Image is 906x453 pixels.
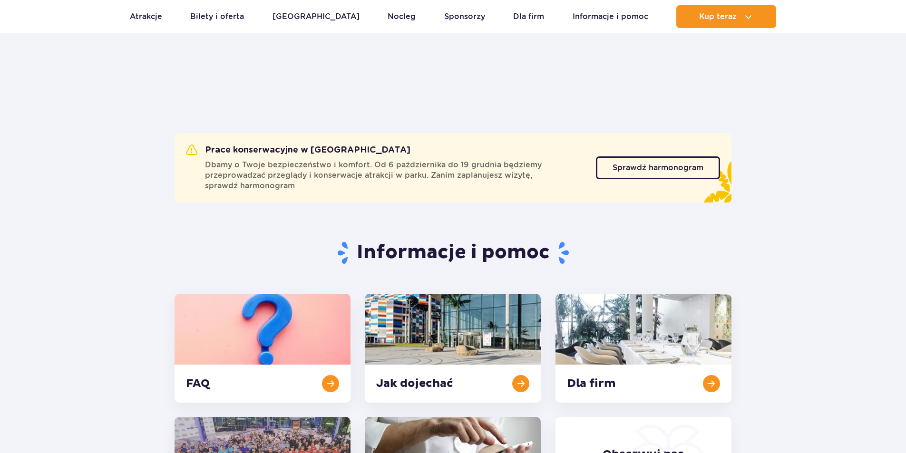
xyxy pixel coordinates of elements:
[130,5,162,28] a: Atrakcje
[699,12,737,21] span: Kup teraz
[205,160,585,191] span: Dbamy o Twoje bezpieczeństwo i komfort. Od 6 października do 19 grudnia będziemy przeprowadzać pr...
[573,5,648,28] a: Informacje i pomoc
[190,5,244,28] a: Bilety i oferta
[676,5,776,28] button: Kup teraz
[186,145,410,156] h2: Prace konserwacyjne w [GEOGRAPHIC_DATA]
[444,5,485,28] a: Sponsorzy
[613,164,703,172] span: Sprawdź harmonogram
[273,5,360,28] a: [GEOGRAPHIC_DATA]
[596,156,720,179] a: Sprawdź harmonogram
[388,5,416,28] a: Nocleg
[175,241,731,265] h1: Informacje i pomoc
[513,5,544,28] a: Dla firm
